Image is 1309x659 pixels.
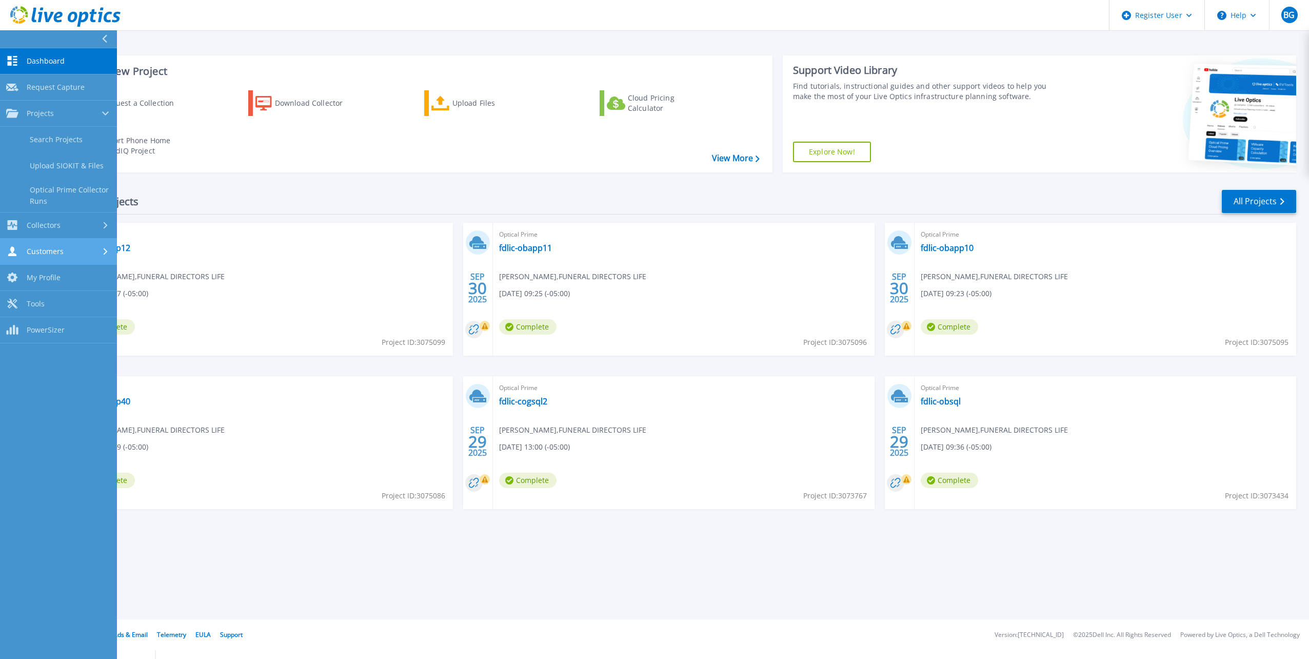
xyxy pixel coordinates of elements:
[77,229,447,240] span: Optical Prime
[921,271,1068,282] span: [PERSON_NAME] , FUNERAL DIRECTORS LIFE
[921,382,1290,394] span: Optical Prime
[73,90,187,116] a: Request a Collection
[499,271,646,282] span: [PERSON_NAME] , FUNERAL DIRECTORS LIFE
[628,93,710,113] div: Cloud Pricing Calculator
[468,423,487,460] div: SEP 2025
[1225,490,1288,501] span: Project ID: 3073434
[27,109,54,118] span: Projects
[995,632,1064,638] li: Version: [TECHNICAL_ID]
[499,243,552,253] a: fdlic-obapp11
[102,93,184,113] div: Request a Collection
[157,630,186,639] a: Telemetry
[921,424,1068,436] span: [PERSON_NAME] , FUNERAL DIRECTORS LIFE
[499,473,557,488] span: Complete
[793,142,871,162] a: Explore Now!
[468,437,487,446] span: 29
[382,337,445,348] span: Project ID: 3075099
[890,437,908,446] span: 29
[27,325,65,335] span: PowerSizer
[1222,190,1296,213] a: All Projects
[27,56,65,66] span: Dashboard
[921,243,974,253] a: fdlic-obapp10
[921,288,991,299] span: [DATE] 09:23 (-05:00)
[452,93,534,113] div: Upload Files
[382,490,445,501] span: Project ID: 3075086
[803,490,867,501] span: Project ID: 3073767
[27,299,45,308] span: Tools
[921,319,978,335] span: Complete
[803,337,867,348] span: Project ID: 3075096
[499,229,868,240] span: Optical Prime
[468,284,487,293] span: 30
[220,630,243,639] a: Support
[889,269,909,307] div: SEP 2025
[499,288,570,299] span: [DATE] 09:25 (-05:00)
[248,90,363,116] a: Download Collector
[499,319,557,335] span: Complete
[468,269,487,307] div: SEP 2025
[77,424,225,436] span: [PERSON_NAME] , FUNERAL DIRECTORS LIFE
[195,630,211,639] a: EULA
[73,66,759,77] h3: Start a New Project
[27,273,61,282] span: My Profile
[1180,632,1300,638] li: Powered by Live Optics, a Dell Technology
[499,396,547,406] a: fdlic-cogsql2
[499,441,570,453] span: [DATE] 13:00 (-05:00)
[600,90,714,116] a: Cloud Pricing Calculator
[921,441,991,453] span: [DATE] 09:36 (-05:00)
[712,153,760,163] a: View More
[890,284,908,293] span: 30
[793,64,1058,77] div: Support Video Library
[27,83,85,92] span: Request Capture
[921,396,961,406] a: fdlic-obsql
[77,382,447,394] span: Optical Prime
[424,90,539,116] a: Upload Files
[499,424,646,436] span: [PERSON_NAME] , FUNERAL DIRECTORS LIFE
[921,229,1290,240] span: Optical Prime
[113,630,148,639] a: Ads & Email
[1225,337,1288,348] span: Project ID: 3075095
[77,271,225,282] span: [PERSON_NAME] , FUNERAL DIRECTORS LIFE
[275,93,357,113] div: Download Collector
[1073,632,1171,638] li: © 2025 Dell Inc. All Rights Reserved
[793,81,1058,102] div: Find tutorials, instructional guides and other support videos to help you make the most of your L...
[1283,11,1295,19] span: BG
[27,247,64,256] span: Customers
[27,221,61,230] span: Collectors
[101,135,181,156] div: Import Phone Home CloudIQ Project
[889,423,909,460] div: SEP 2025
[921,473,978,488] span: Complete
[499,382,868,394] span: Optical Prime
